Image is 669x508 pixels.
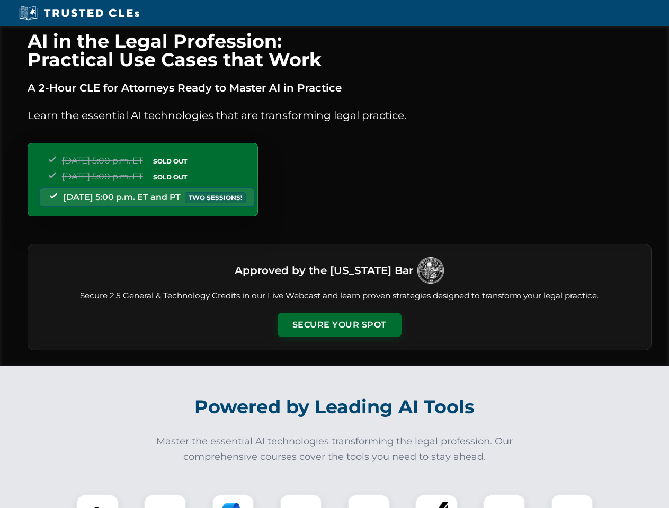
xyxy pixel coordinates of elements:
h3: Approved by the [US_STATE] Bar [235,261,413,280]
span: [DATE] 5:00 p.m. ET [62,171,143,182]
button: Secure Your Spot [278,313,402,337]
h1: AI in the Legal Profession: Practical Use Cases that Work [28,32,652,69]
span: SOLD OUT [149,171,191,183]
img: Trusted CLEs [16,5,142,21]
h2: Powered by Leading AI Tools [41,388,628,425]
p: A 2-Hour CLE for Attorneys Ready to Master AI in Practice [28,79,652,96]
img: Logo [417,257,444,284]
span: SOLD OUT [149,156,191,167]
span: [DATE] 5:00 p.m. ET [62,156,143,166]
p: Learn the essential AI technologies that are transforming legal practice. [28,107,652,124]
p: Secure 2.5 General & Technology Credits in our Live Webcast and learn proven strategies designed ... [41,290,638,302]
p: Master the essential AI technologies transforming the legal profession. Our comprehensive courses... [149,434,520,465]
